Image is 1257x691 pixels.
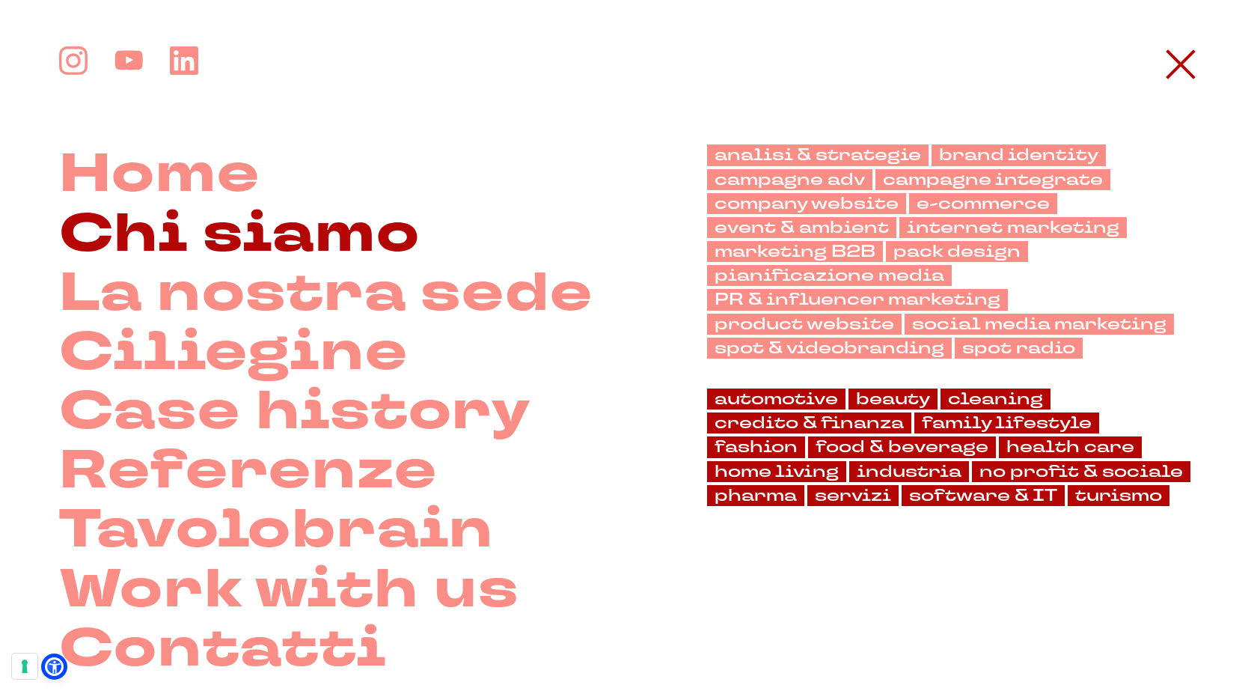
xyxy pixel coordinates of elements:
a: pharma [707,485,804,506]
a: Tavolobrain [59,500,495,559]
a: Referenze [59,441,438,500]
a: Contatti [59,619,387,678]
a: family lifestyle [914,413,1099,433]
a: automotive [707,389,845,410]
a: social media marketing [905,314,1174,335]
a: company website [707,193,906,214]
a: home living [707,461,846,482]
a: Ciliegine [59,323,409,382]
a: Chi siamo [59,204,420,264]
a: Home [59,144,260,204]
a: campagne adv [707,169,872,190]
a: no profit & sociale [972,461,1190,482]
a: event & ambient [707,217,896,238]
a: spot radio [955,338,1083,359]
a: La nostra sede [59,264,593,323]
a: health care [999,436,1142,457]
a: pack design [886,241,1028,262]
a: cleaning [941,389,1050,410]
a: pianificazione media [707,265,952,286]
a: brand identity [932,144,1106,165]
a: internet marketing [899,217,1127,238]
a: software & IT [902,485,1065,506]
a: Case history [59,382,532,441]
a: servizi [807,485,899,506]
a: Work with us [59,560,520,619]
a: spot & videobranding [707,338,952,359]
a: campagne integrate [875,169,1110,190]
a: PR & influencer marketing [707,289,1008,310]
a: e-commerce [909,193,1057,214]
a: analisi & strategie [707,144,929,165]
a: turismo [1068,485,1169,506]
button: Le tue preferenze relative al consenso per le tecnologie di tracciamento [12,654,37,679]
a: Open Accessibility Menu [45,657,64,676]
a: fashion [707,436,805,457]
a: product website [707,314,902,335]
a: credito & finanza [707,413,911,433]
a: food & beverage [808,436,996,457]
a: industria [849,461,969,482]
a: marketing B2B [707,241,883,262]
a: beauty [848,389,938,410]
